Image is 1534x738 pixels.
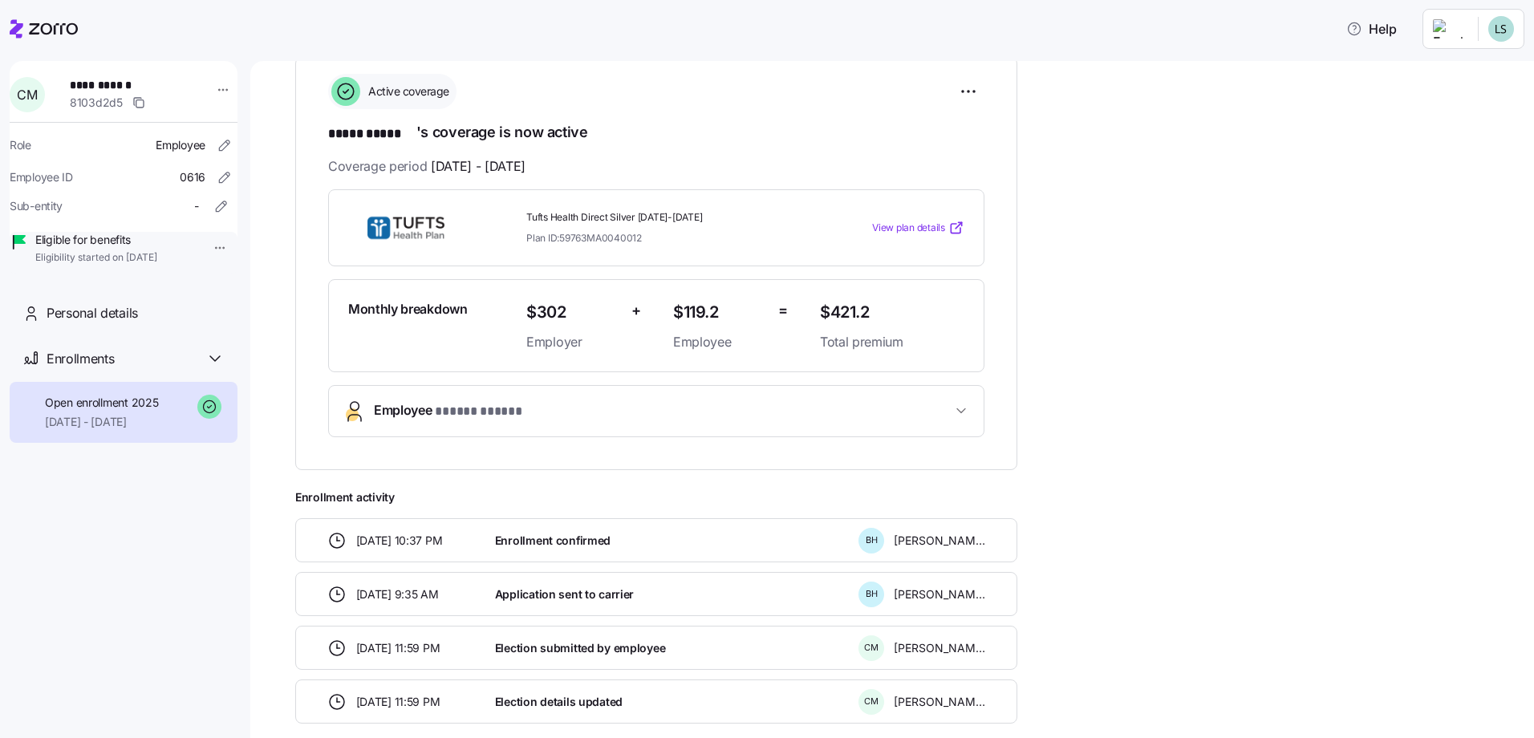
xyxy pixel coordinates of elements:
[820,332,964,352] span: Total premium
[631,299,641,322] span: +
[1488,16,1514,42] img: d552751acb159096fc10a5bc90168bac
[1333,13,1410,45] button: Help
[431,156,526,176] span: [DATE] - [DATE]
[872,221,945,236] span: View plan details
[295,489,1017,505] span: Enrollment activity
[866,536,878,545] span: B H
[894,586,985,602] span: [PERSON_NAME]
[47,349,114,369] span: Enrollments
[866,590,878,598] span: B H
[47,303,138,323] span: Personal details
[356,640,440,656] span: [DATE] 11:59 PM
[374,400,532,422] span: Employee
[35,251,157,265] span: Eligibility started on [DATE]
[17,88,37,101] span: C M
[180,169,205,185] span: 0616
[10,198,63,214] span: Sub-entity
[70,95,123,111] span: 8103d2d5
[778,299,788,322] span: =
[363,83,449,99] span: Active coverage
[526,231,642,245] span: Plan ID: 59763MA0040012
[526,211,807,225] span: Tufts Health Direct Silver [DATE]-[DATE]
[864,697,879,706] span: C M
[1346,19,1397,39] span: Help
[872,220,964,236] a: View plan details
[894,533,985,549] span: [PERSON_NAME]
[673,332,765,352] span: Employee
[894,694,985,710] span: [PERSON_NAME]
[356,694,440,710] span: [DATE] 11:59 PM
[495,533,611,549] span: Enrollment confirmed
[894,640,985,656] span: [PERSON_NAME]
[328,156,526,176] span: Coverage period
[356,533,443,549] span: [DATE] 10:37 PM
[820,299,964,326] span: $421.2
[495,640,666,656] span: Election submitted by employee
[328,122,984,144] h1: 's coverage is now active
[194,198,199,214] span: -
[526,332,619,352] span: Employer
[1433,19,1465,39] img: Employer logo
[495,694,623,710] span: Election details updated
[495,586,634,602] span: Application sent to carrier
[45,414,158,430] span: [DATE] - [DATE]
[526,299,619,326] span: $302
[156,137,205,153] span: Employee
[348,209,464,246] img: THP Direct
[864,643,879,652] span: C M
[673,299,765,326] span: $119.2
[10,169,73,185] span: Employee ID
[10,137,31,153] span: Role
[348,299,468,319] span: Monthly breakdown
[356,586,439,602] span: [DATE] 9:35 AM
[35,232,157,248] span: Eligible for benefits
[45,395,158,411] span: Open enrollment 2025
